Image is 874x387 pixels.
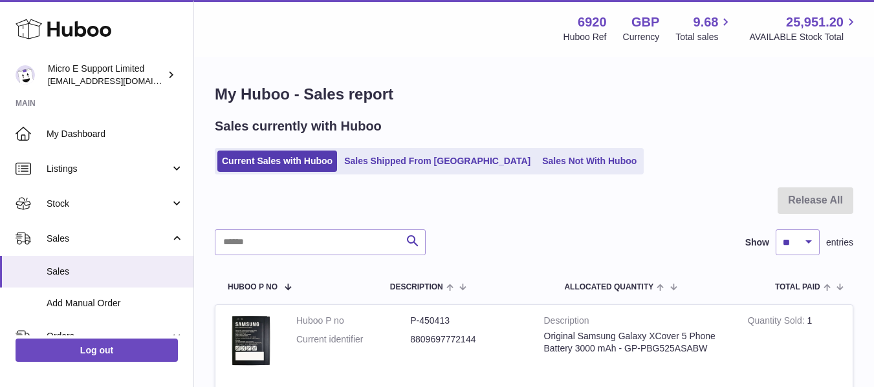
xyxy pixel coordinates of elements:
td: 1 [738,305,853,379]
span: Sales [47,266,184,278]
img: contact@micropcsupport.com [16,65,35,85]
dt: Huboo P no [296,315,410,327]
div: Micro E Support Limited [48,63,164,87]
img: $_57.JPG [225,315,277,366]
div: Currency [623,31,660,43]
strong: Description [544,315,728,330]
a: 9.68 Total sales [675,14,733,43]
dt: Current identifier [296,333,410,346]
div: Original Samsung Galaxy XCover 5 Phone Battery 3000 mAh - GP-PBG525ASABW [544,330,728,355]
span: [EMAIL_ADDRESS][DOMAIN_NAME] [48,76,190,86]
strong: GBP [631,14,659,31]
span: 9.68 [694,14,719,31]
a: 25,951.20 AVAILABLE Stock Total [749,14,858,43]
h1: My Huboo - Sales report [215,84,853,105]
span: entries [826,236,853,249]
span: Total sales [675,31,733,43]
span: Huboo P no [228,283,278,291]
a: Log out [16,339,178,362]
dd: 8809697772144 [410,333,524,346]
span: Orders [47,330,170,342]
div: Huboo Ref [563,31,607,43]
span: Sales [47,233,170,245]
span: ALLOCATED Quantity [564,283,653,291]
span: Description [390,283,443,291]
span: My Dashboard [47,128,184,140]
span: Add Manual Order [47,297,184,309]
strong: 6920 [578,14,607,31]
span: Total paid [775,283,820,291]
span: Listings [47,163,170,175]
a: Current Sales with Huboo [217,151,337,172]
span: Stock [47,198,170,210]
label: Show [745,236,769,249]
a: Sales Not With Huboo [538,151,641,172]
strong: Quantity Sold [748,315,807,329]
span: 25,951.20 [786,14,844,31]
span: AVAILABLE Stock Total [749,31,858,43]
h2: Sales currently with Huboo [215,118,382,135]
dd: P-450413 [410,315,524,327]
a: Sales Shipped From [GEOGRAPHIC_DATA] [340,151,535,172]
